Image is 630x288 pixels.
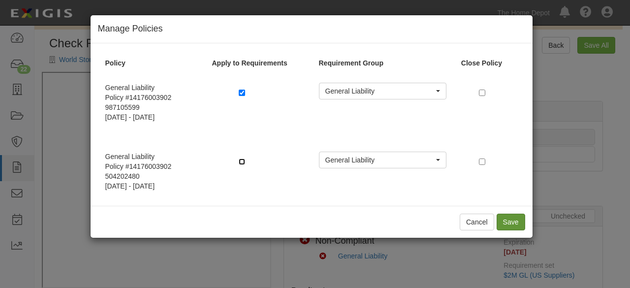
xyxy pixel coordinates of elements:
[325,86,434,96] span: General Liability
[319,152,446,168] button: General Liability
[319,83,446,99] button: General Liability
[325,155,434,165] span: General Liability
[460,214,494,230] button: Cancel
[497,214,525,230] button: Save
